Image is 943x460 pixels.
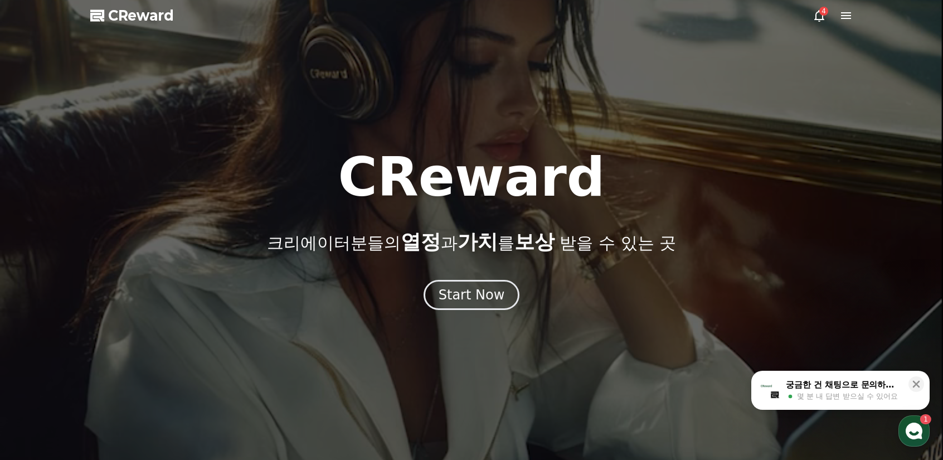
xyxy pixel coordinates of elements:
span: CReward [108,7,174,25]
button: Start Now [424,280,520,310]
a: CReward [90,7,174,25]
span: 가치 [458,230,498,253]
div: 4 [819,7,828,16]
a: 4 [813,9,826,22]
span: 보상 [514,230,555,253]
a: Start Now [424,291,520,302]
span: 열정 [401,230,441,253]
p: 크리에이터분들의 과 를 받을 수 있는 곳 [267,231,676,253]
h1: CReward [338,151,605,204]
div: Start Now [439,286,505,304]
